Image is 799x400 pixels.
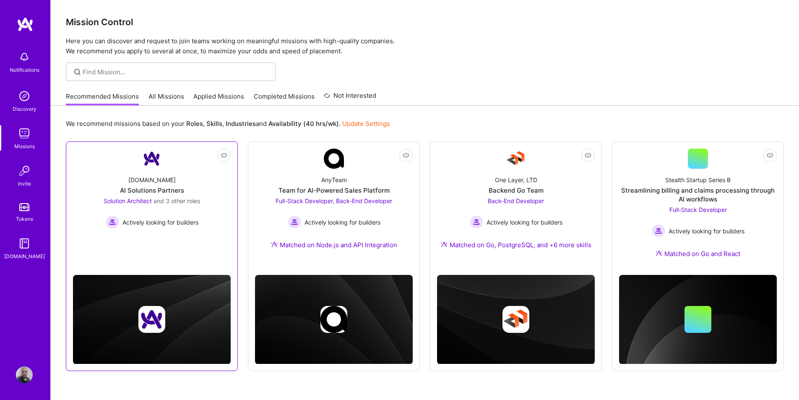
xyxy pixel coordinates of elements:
[226,120,256,128] b: Industries
[320,306,347,333] img: Company logo
[66,17,784,27] h3: Mission Control
[470,215,483,229] img: Actively looking for builders
[19,203,29,211] img: tokens
[255,275,413,364] img: cover
[10,65,39,74] div: Notifications
[271,241,397,249] div: Matched on Node.js and API Integration
[206,120,222,128] b: Skills
[268,120,339,128] b: Availability (40 hrs/wk)
[441,241,448,248] img: Ateam Purple Icon
[148,92,184,106] a: All Missions
[73,149,231,253] a: Company Logo[DOMAIN_NAME]AI Solutions PartnersSolution Architect and 3 other rolesActively lookin...
[193,92,244,106] a: Applied Missions
[106,215,119,229] img: Actively looking for builders
[104,197,152,204] span: Solution Architect
[276,197,392,204] span: Full-Stack Developer, Back-End Developer
[489,186,544,195] div: Backend Go Team
[186,120,203,128] b: Roles
[154,197,200,204] span: and 3 other roles
[669,206,727,213] span: Full-Stack Developer
[305,218,380,227] span: Actively looking for builders
[669,227,744,235] span: Actively looking for builders
[66,92,139,106] a: Recommended Missions
[83,68,269,76] input: Find Mission...
[14,142,35,151] div: Missions
[16,235,33,252] img: guide book
[120,186,184,195] div: AI Solutions Partners
[254,92,315,106] a: Completed Missions
[278,186,390,195] div: Team for AI-Powered Sales Platform
[122,218,198,227] span: Actively looking for builders
[221,152,227,159] i: icon EyeClosed
[73,275,231,364] img: cover
[16,366,33,383] img: User Avatar
[441,241,591,249] div: Matched on Go, PostgreSQL, and +6 more skills
[138,306,165,333] img: Company logo
[16,214,33,223] div: Tokens
[17,17,34,32] img: logo
[288,215,301,229] img: Actively looking for builders
[342,120,390,128] a: Update Settings
[619,186,777,204] div: Streamlining billing and claims processing through AI workflows
[16,49,33,65] img: bell
[324,149,344,169] img: Company Logo
[585,152,591,159] i: icon EyeClosed
[652,224,665,238] img: Actively looking for builders
[324,91,376,106] a: Not Interested
[14,366,35,383] a: User Avatar
[437,275,595,364] img: cover
[66,36,784,56] p: Here you can discover and request to join teams working on meaningful missions with high-quality ...
[255,149,413,259] a: Company LogoAnyTeamTeam for AI-Powered Sales PlatformFull-Stack Developer, Back-End Developer Act...
[488,197,544,204] span: Back-End Developer
[495,175,537,184] div: One Layer, LTD
[487,218,562,227] span: Actively looking for builders
[321,175,347,184] div: AnyTeam
[142,149,162,169] img: Company Logo
[656,249,740,258] div: Matched on Go and React
[619,149,777,268] a: Stealth Startup Series BStreamlining billing and claims processing through AI workflowsFull-Stack...
[128,175,176,184] div: [DOMAIN_NAME]
[18,179,31,188] div: Invite
[619,275,777,364] img: cover
[656,250,662,256] img: Ateam Purple Icon
[437,149,595,259] a: Company LogoOne Layer, LTDBackend Go TeamBack-End Developer Actively looking for buildersActively...
[13,105,36,113] div: Discovery
[16,88,33,105] img: discovery
[506,149,526,169] img: Company Logo
[66,119,390,128] p: We recommend missions based on your , , and .
[73,67,82,77] i: icon SearchGrey
[502,306,529,333] img: Company logo
[16,125,33,142] img: teamwork
[271,241,278,248] img: Ateam Purple Icon
[403,152,409,159] i: icon EyeClosed
[4,252,45,261] div: [DOMAIN_NAME]
[665,175,731,184] div: Stealth Startup Series B
[16,162,33,179] img: Invite
[767,152,773,159] i: icon EyeClosed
